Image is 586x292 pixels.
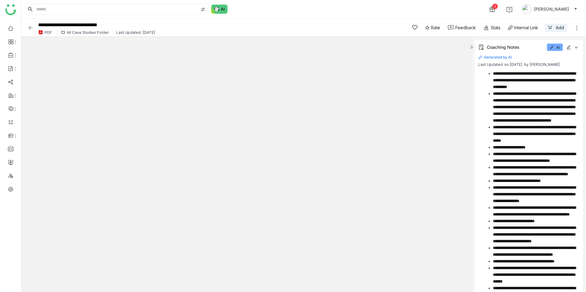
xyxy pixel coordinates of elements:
[478,62,560,68] div: Last Updated
[483,24,501,31] div: Stats
[545,24,566,31] button: Add
[455,24,476,31] div: Feedback
[556,45,560,50] span: AI
[522,4,531,14] img: avatar
[478,55,512,60] div: Generated by AI
[45,30,52,35] div: PDF
[492,4,498,9] div: 1
[524,62,560,68] span: by [PERSON_NAME]
[61,30,65,34] img: folder.svg
[67,30,109,35] div: All Case Studies Folder
[483,25,489,31] img: stats.svg
[211,5,228,14] img: ask-buddy-normal.svg
[5,4,16,15] img: logo
[431,24,440,31] span: Rate
[520,4,579,14] button: [PERSON_NAME]
[475,40,583,55] div: Coaching NotesAI
[201,7,205,12] img: search-type.svg
[556,24,564,31] span: Add
[448,25,454,30] img: feedback-1.svg
[38,30,43,35] img: pdf.svg
[504,62,523,68] span: on [DATE]
[534,6,569,12] span: [PERSON_NAME]
[514,24,538,31] div: Internal Link
[116,30,155,35] div: Last Updated: [DATE]
[487,44,519,51] div: Coaching Notes
[27,25,34,31] img: back
[506,7,512,13] img: help.svg
[547,44,563,51] button: AI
